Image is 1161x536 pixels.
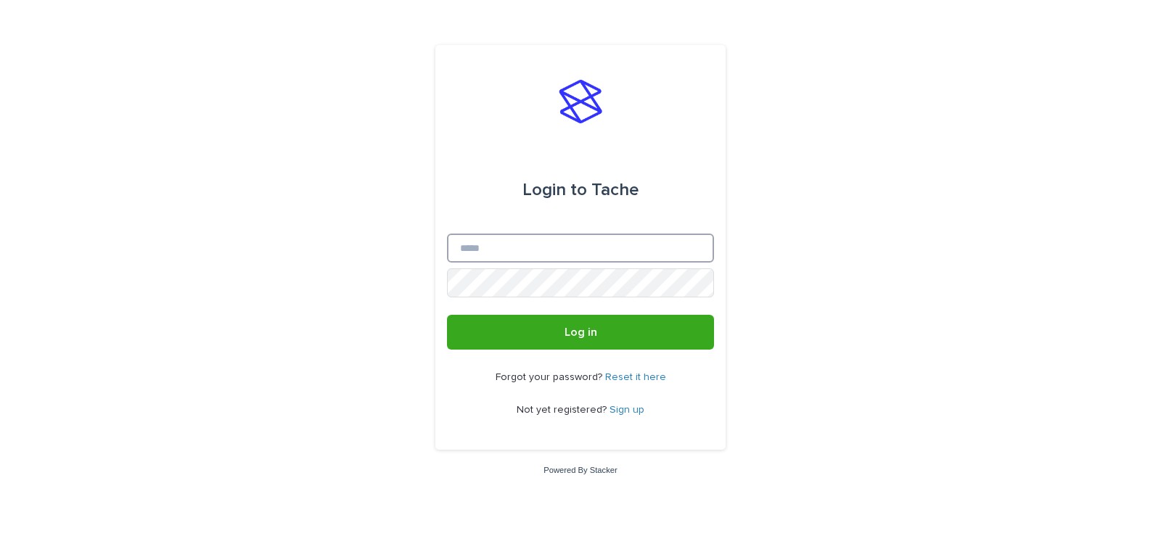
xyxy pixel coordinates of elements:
[517,405,610,415] span: Not yet registered?
[447,315,714,350] button: Log in
[496,372,605,382] span: Forgot your password?
[605,372,666,382] a: Reset it here
[565,326,597,338] span: Log in
[559,80,602,123] img: stacker-logo-s-only.png
[522,181,587,199] span: Login to
[610,405,644,415] a: Sign up
[522,170,639,210] div: Tache
[543,466,617,474] a: Powered By Stacker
